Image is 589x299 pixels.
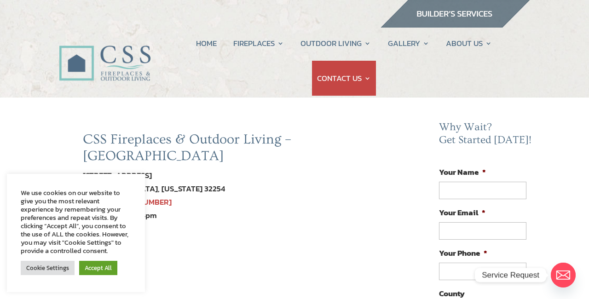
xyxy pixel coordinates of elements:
[380,19,530,31] a: builder services construction supply
[83,209,378,222] div: Hours: M-F 8:30-4pm
[83,169,378,209] div: [STREET_ADDRESS] [GEOGRAPHIC_DATA], [US_STATE] 32254 Phone:
[79,261,117,275] a: Accept All
[21,261,75,275] a: Cookie Settings
[439,121,534,151] h2: Why Wait? Get Started [DATE]!
[388,26,429,61] a: GALLERY
[439,248,487,258] label: Your Phone
[21,189,131,255] div: We use cookies on our website to give you the most relevant experience by remembering your prefer...
[83,131,378,169] h2: CSS Fireplaces & Outdoor Living – [GEOGRAPHIC_DATA]
[439,207,485,218] label: Your Email
[439,288,465,299] label: County
[59,21,150,86] img: CSS Fireplaces & Outdoor Living (Formerly Construction Solutions & Supply)- Jacksonville Ormond B...
[439,167,486,177] label: Your Name
[233,26,284,61] a: FIREPLACES
[317,61,371,96] a: CONTACT US
[551,263,576,287] a: Email
[196,26,217,61] a: HOME
[300,26,371,61] a: OUTDOOR LIVING
[446,26,492,61] a: ABOUT US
